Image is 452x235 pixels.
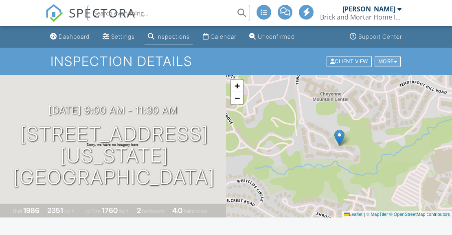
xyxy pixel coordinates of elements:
a: Inspections [145,29,193,44]
a: SPECTORA [45,11,136,28]
a: Support Center [347,29,405,44]
img: The Best Home Inspection Software - Spectora [45,4,63,22]
div: Unconfirmed [258,33,295,40]
a: Settings [99,29,138,44]
div: 1760 [102,206,118,215]
a: Calendar [200,29,239,44]
div: Dashboard [59,33,90,40]
span: SPECTORA [69,4,136,21]
a: © MapTiler [366,212,388,217]
span: | [364,212,365,217]
img: Marker [334,130,344,146]
span: bedrooms [142,208,165,214]
span: − [235,93,240,103]
h1: Inspection Details [50,54,402,68]
div: 1986 [23,206,39,215]
span: sq.ft. [119,208,129,214]
div: [PERSON_NAME] [342,5,395,13]
a: Zoom out [231,92,243,104]
span: Lot Size [83,208,101,214]
div: Settings [111,33,135,40]
div: Inspections [156,33,190,40]
div: Brick and Mortar Home Inspections, Inc. [320,13,402,21]
span: Built [13,208,22,214]
span: bathrooms [184,208,207,214]
div: 2351 [47,206,63,215]
a: Zoom in [231,80,243,92]
span: sq. ft. [64,208,76,214]
div: 4.0 [172,206,182,215]
a: Client View [326,58,374,64]
a: Unconfirmed [246,29,298,44]
div: Support Center [358,33,402,40]
div: Calendar [211,33,236,40]
span: + [235,81,240,91]
a: © OpenStreetMap contributors [389,212,450,217]
a: Leaflet [344,212,362,217]
div: Client View [327,56,372,67]
div: 2 [137,206,141,215]
a: Dashboard [47,29,93,44]
h1: [STREET_ADDRESS] [US_STATE][GEOGRAPHIC_DATA] [13,123,215,188]
h3: [DATE] 9:00 am - 11:30 am [48,105,178,116]
input: Search everything... [87,5,250,21]
div: More [375,56,401,67]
